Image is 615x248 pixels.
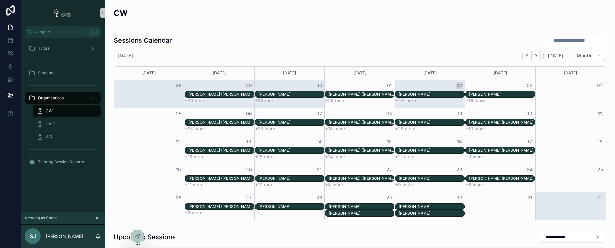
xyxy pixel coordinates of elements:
[469,176,535,181] div: [PERSON_NAME] [PERSON_NAME]
[258,148,324,153] div: [PERSON_NAME]
[329,147,394,153] div: Lillian (Lilly) Rodriguez
[315,110,323,117] button: 07
[573,51,606,61] button: Month
[255,182,275,187] button: +10 more
[46,134,52,140] span: WR
[456,194,463,202] button: 30
[399,204,464,209] div: Tylor Brees
[35,29,82,35] span: Jump to...
[548,53,563,59] span: [DATE]
[526,110,534,117] button: 10
[175,82,183,89] button: 28
[385,194,393,202] button: 29
[51,8,74,18] img: App logo
[185,210,203,215] button: +6 more
[256,67,324,80] div: [DATE]
[399,147,464,153] div: Anthony Echavarria
[30,232,36,240] span: SJ
[25,67,101,79] a: Students
[25,156,101,168] a: Tutoring Session Reports
[258,91,324,97] div: Jondel Cadenas
[399,148,464,153] div: [PERSON_NAME]
[175,138,183,146] button: 12
[329,176,394,181] div: [PERSON_NAME] ([PERSON_NAME]) [PERSON_NAME]
[258,176,324,181] div: [PERSON_NAME]
[466,67,534,80] div: [DATE]
[188,204,254,209] div: [PERSON_NAME] ([PERSON_NAME]) [PERSON_NAME]
[185,154,205,159] button: +18 more
[188,176,254,181] div: Lillian (Lilly) Rodriguez
[245,194,253,202] button: 27
[399,210,464,216] div: Nolan Espedal
[258,120,324,125] div: [PERSON_NAME]
[577,53,591,59] span: Month
[25,92,101,104] a: Organizations
[38,159,84,164] span: Tutoring Session Reports
[456,138,463,146] button: 16
[33,105,101,117] a: CW
[595,234,603,240] button: Clear
[245,138,253,146] button: 13
[326,67,394,80] div: [DATE]
[114,232,176,241] h1: Upcoming Sessions
[465,154,483,159] button: +9 more
[38,46,50,51] span: Tutors
[329,204,394,209] div: Anthony Ramirez
[596,166,604,174] button: 25
[21,38,105,176] div: scrollable content
[395,182,413,187] button: +9 more
[325,182,343,187] button: +8 more
[188,147,254,153] div: Lillian (Lilly) Rodriguez
[396,67,464,80] div: [DATE]
[596,138,604,146] button: 18
[185,67,253,80] div: [DATE]
[325,154,345,159] button: +14 more
[188,148,254,153] div: [PERSON_NAME] ([PERSON_NAME]) [PERSON_NAME]
[399,176,464,181] div: Faith Maas
[395,98,416,103] button: +40 more
[329,148,394,153] div: [PERSON_NAME] ([PERSON_NAME]) [PERSON_NAME]
[188,91,254,97] div: Lillian (Lilly) Rodriguez
[255,154,275,159] button: +18 more
[526,138,534,146] button: 17
[385,138,393,146] button: 15
[329,211,394,216] div: [PERSON_NAME]
[245,110,253,117] button: 06
[469,148,535,153] div: [PERSON_NAME] [PERSON_NAME]
[469,119,535,125] div: Presley Shattuck
[465,126,485,131] button: +10 more
[33,131,101,143] a: WR
[185,98,206,103] button: +40 more
[188,120,254,125] div: [PERSON_NAME] ([PERSON_NAME]) [PERSON_NAME]
[258,119,324,125] div: Jondel Cadenas
[465,182,483,187] button: +6 more
[255,126,275,131] button: +22 more
[456,166,463,174] button: 23
[315,82,323,89] button: 30
[469,147,535,153] div: Presley Shattuck
[385,82,393,89] button: 01
[255,98,276,103] button: +33 more
[526,194,534,202] button: 31
[395,154,415,159] button: +21 more
[185,182,204,187] button: +11 more
[188,92,254,97] div: [PERSON_NAME] ([PERSON_NAME]) [PERSON_NAME]
[399,211,464,216] div: [PERSON_NAME]
[245,166,253,174] button: 20
[469,91,535,97] div: Malak Obaid
[325,98,346,103] button: +29 more
[399,120,464,125] div: [PERSON_NAME]
[325,126,345,131] button: +18 more
[115,67,183,80] div: [DATE]
[456,82,463,89] button: 02
[532,51,541,61] button: Next
[46,108,53,114] span: CW
[185,126,205,131] button: +23 more
[399,204,464,209] div: [PERSON_NAME]
[385,166,393,174] button: 22
[456,110,463,117] button: 09
[46,121,55,127] span: UAIC
[245,82,253,89] button: 29
[38,95,64,101] span: Organizations
[399,176,464,181] div: [PERSON_NAME]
